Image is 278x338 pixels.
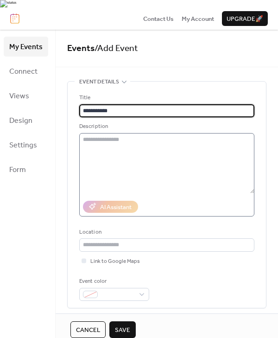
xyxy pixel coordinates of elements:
span: Settings [9,138,37,153]
button: Save [109,321,136,338]
span: Upgrade 🚀 [227,14,263,24]
a: Views [4,86,48,106]
img: logo [10,13,19,24]
span: Design [9,114,32,128]
span: Event details [79,77,119,87]
span: Link to Google Maps [90,257,140,266]
span: Connect [9,64,38,79]
a: My Events [4,37,48,57]
span: My Events [9,40,43,54]
a: Settings [4,135,48,155]
a: Design [4,110,48,130]
span: / Add Event [95,40,138,57]
span: Views [9,89,29,103]
span: Contact Us [143,14,174,24]
button: Upgrade🚀 [222,11,268,26]
div: Event color [79,277,147,286]
a: Events [67,40,95,57]
button: Cancel [70,321,106,338]
a: Contact Us [143,14,174,23]
a: Connect [4,61,48,81]
span: My Account [182,14,214,24]
div: Location [79,228,253,237]
a: My Account [182,14,214,23]
span: Cancel [76,325,100,335]
div: Description [79,122,253,131]
a: Form [4,159,48,179]
span: Save [115,325,130,335]
span: Form [9,163,26,177]
div: Title [79,93,253,102]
